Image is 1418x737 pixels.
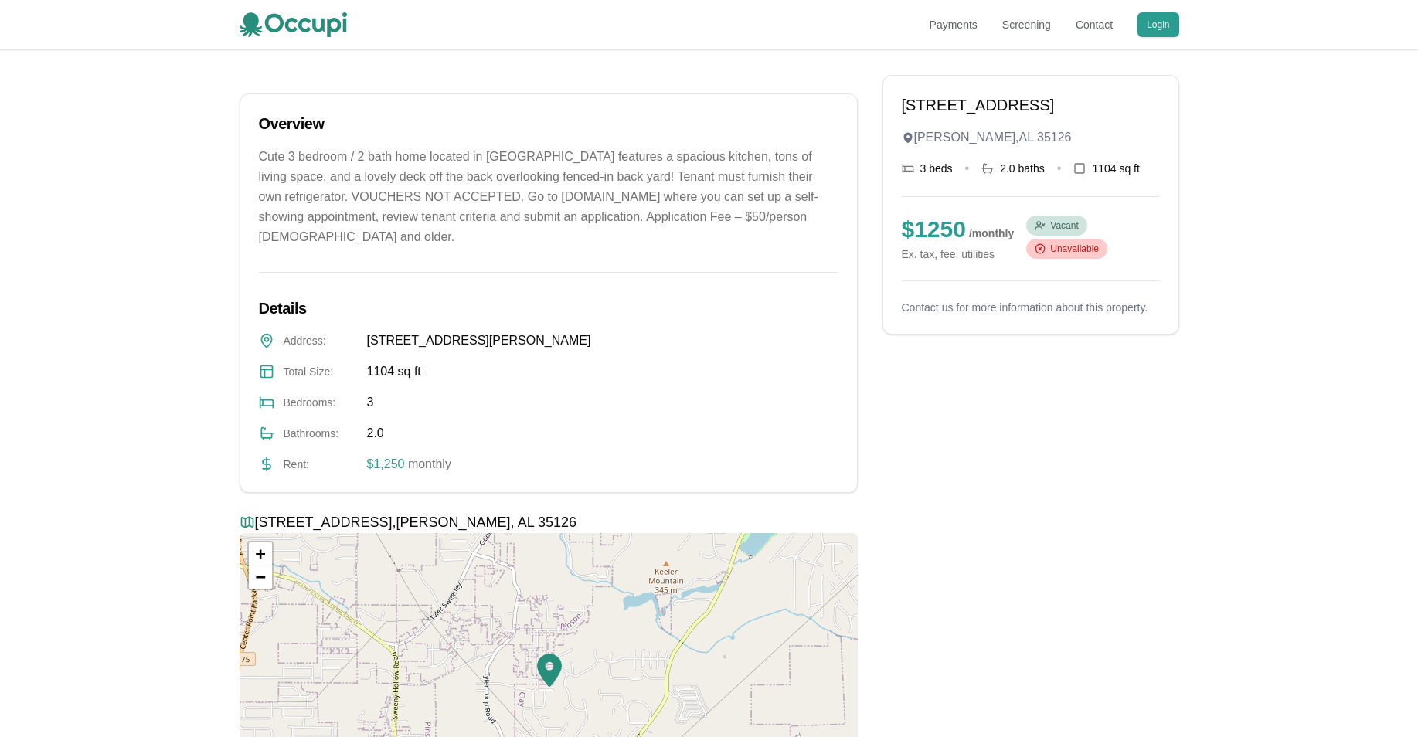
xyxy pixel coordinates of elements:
a: Zoom out [249,565,272,589]
span: 1104 sq ft [1092,161,1140,176]
span: + [255,544,265,563]
a: Zoom in [249,542,272,565]
span: monthly [404,457,451,470]
p: Cute 3 bedroom / 2 bath home located in [GEOGRAPHIC_DATA] features a spacious kitchen, tons of li... [259,147,838,247]
span: $1,250 [367,457,405,470]
small: Ex. tax, fee, utilities [902,246,1015,262]
a: Payments [930,17,978,32]
button: Login [1137,12,1178,37]
span: 3 [367,393,374,412]
span: Address : [284,333,358,348]
a: Contact [1076,17,1113,32]
span: Vacant [1050,219,1078,232]
p: $ 1250 [902,216,1015,243]
span: 1104 sq ft [367,362,421,381]
div: • [965,159,970,178]
span: Total Size : [284,364,358,379]
span: 2.0 baths [1000,161,1045,176]
span: − [255,567,265,586]
span: [STREET_ADDRESS][PERSON_NAME] [367,331,591,350]
h2: Details [259,297,838,319]
span: / monthly [969,227,1014,239]
img: Marker [537,653,562,688]
span: Rent : [284,457,358,472]
h1: [STREET_ADDRESS] [902,94,1160,116]
span: Bathrooms : [284,426,358,441]
span: Unavailable [1050,243,1099,255]
h3: [STREET_ADDRESS] , [PERSON_NAME] , AL 35126 [240,511,858,533]
a: Screening [1002,17,1051,32]
span: 2.0 [367,424,384,443]
span: 3 beds [920,161,953,176]
h2: Overview [259,113,838,134]
p: Contact us for more information about this property. [902,300,1160,315]
span: Bedrooms : [284,395,358,410]
div: • [1057,159,1062,178]
span: [PERSON_NAME] , AL 35126 [914,128,1072,147]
